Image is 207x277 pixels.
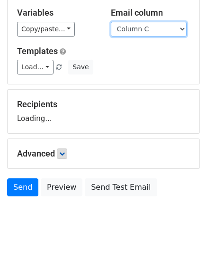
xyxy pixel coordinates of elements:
[111,8,190,18] h5: Email column
[17,8,97,18] h5: Variables
[7,178,38,196] a: Send
[17,99,190,110] h5: Recipients
[17,148,190,159] h5: Advanced
[160,231,207,277] iframe: Chat Widget
[85,178,157,196] a: Send Test Email
[17,22,75,37] a: Copy/paste...
[17,46,58,56] a: Templates
[17,99,190,124] div: Loading...
[41,178,82,196] a: Preview
[68,60,93,74] button: Save
[17,60,54,74] a: Load...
